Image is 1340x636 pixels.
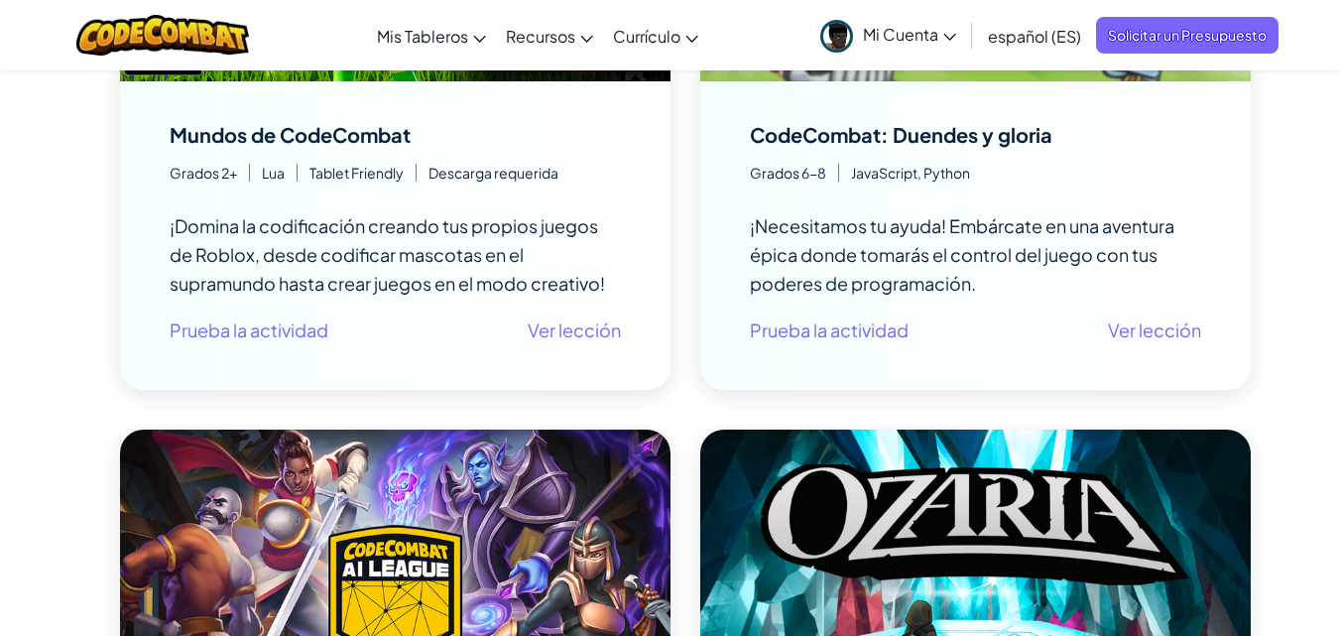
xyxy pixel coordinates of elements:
[851,164,970,182] font: JavaScript, Python
[750,164,826,182] font: Grados 6-8
[1108,318,1201,341] font: Ver lección
[750,316,909,344] a: Prueba la actividad
[1108,316,1201,344] a: Ver lección
[170,122,411,147] font: Mundos de CodeCombat
[603,9,708,63] a: Currículo
[170,164,237,182] font: Grados 2+
[170,310,328,350] button: Prueba la actividad
[76,15,250,56] img: Logotipo de CodeCombat
[170,316,328,344] a: Prueba la actividad
[750,122,1052,147] font: CodeCombat: Duendes y gloria
[978,9,1091,63] a: español (ES)
[528,310,621,350] button: Ver lección
[750,318,909,341] font: Prueba la actividad
[528,318,621,341] font: Ver lección
[750,310,909,350] button: Prueba la actividad
[988,26,1081,47] font: español (ES)
[367,9,496,63] a: Mis Tableros
[1108,26,1267,44] font: Solicitar un Presupuesto
[528,316,621,344] a: Ver lección
[750,214,1174,295] font: ¡Necesitamos tu ayuda! Embárcate en una aventura épica donde tomarás el control del juego con tus...
[1096,17,1279,54] a: Solicitar un Presupuesto
[170,214,605,295] font: ¡Domina la codificación creando tus propios juegos de Roblox, desde codificar mascotas en el supr...
[262,164,285,182] font: Lua
[496,9,603,63] a: Recursos
[506,26,575,47] font: Recursos
[1108,310,1201,350] button: Ver lección
[428,164,558,182] font: Descarga requerida
[309,164,404,182] font: Tablet Friendly
[170,318,328,341] font: Prueba la actividad
[613,26,680,47] font: Currículo
[377,26,468,47] font: Mis Tableros
[820,20,853,53] img: avatar
[810,4,966,66] a: Mi Cuenta
[863,24,938,45] font: Mi Cuenta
